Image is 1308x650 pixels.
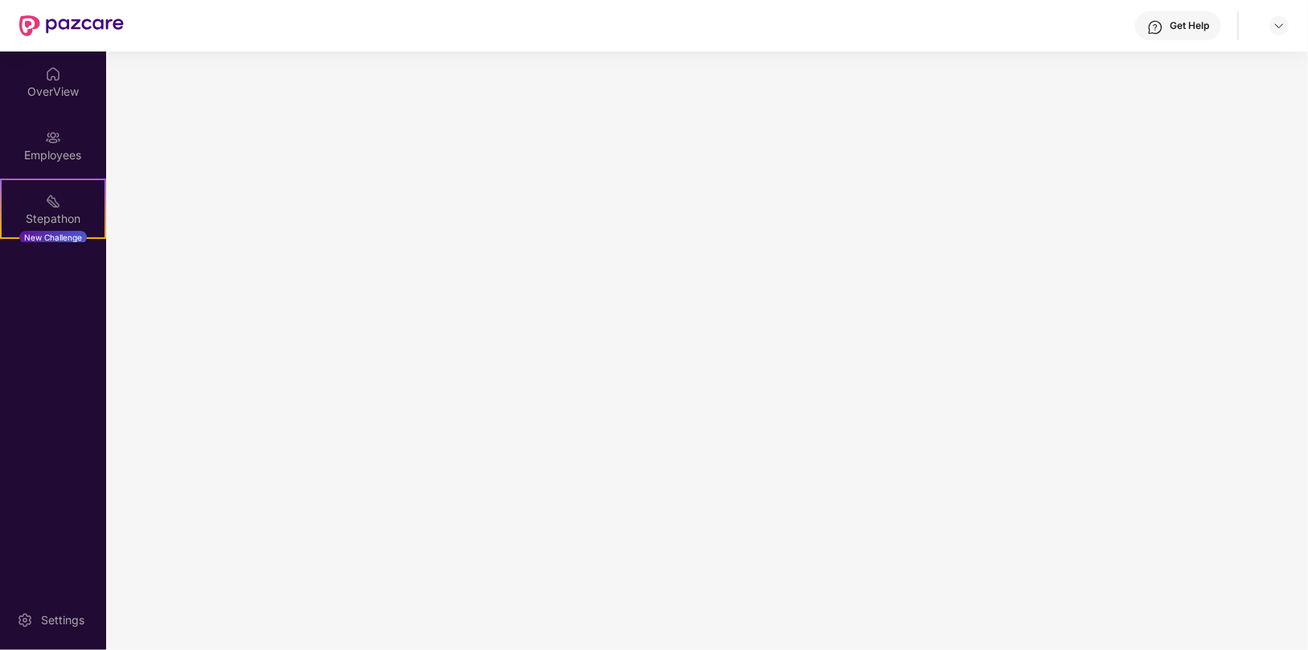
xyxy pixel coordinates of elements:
[36,612,89,628] div: Settings
[2,211,105,227] div: Stepathon
[19,15,124,36] img: New Pazcare Logo
[45,193,61,209] img: svg+xml;base64,PHN2ZyB4bWxucz0iaHR0cDovL3d3dy53My5vcmcvMjAwMC9zdmciIHdpZHRoPSIyMSIgaGVpZ2h0PSIyMC...
[17,612,33,628] img: svg+xml;base64,PHN2ZyBpZD0iU2V0dGluZy0yMHgyMCIgeG1sbnM9Imh0dHA6Ly93d3cudzMub3JnLzIwMDAvc3ZnIiB3aW...
[1147,19,1163,35] img: svg+xml;base64,PHN2ZyBpZD0iSGVscC0zMngzMiIgeG1sbnM9Imh0dHA6Ly93d3cudzMub3JnLzIwMDAvc3ZnIiB3aWR0aD...
[45,66,61,82] img: svg+xml;base64,PHN2ZyBpZD0iSG9tZSIgeG1sbnM9Imh0dHA6Ly93d3cudzMub3JnLzIwMDAvc3ZnIiB3aWR0aD0iMjAiIG...
[1273,19,1285,32] img: svg+xml;base64,PHN2ZyBpZD0iRHJvcGRvd24tMzJ4MzIiIHhtbG5zPSJodHRwOi8vd3d3LnczLm9yZy8yMDAwL3N2ZyIgd2...
[1170,19,1209,32] div: Get Help
[19,231,87,244] div: New Challenge
[45,130,61,146] img: svg+xml;base64,PHN2ZyBpZD0iRW1wbG95ZWVzIiB4bWxucz0iaHR0cDovL3d3dy53My5vcmcvMjAwMC9zdmciIHdpZHRoPS...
